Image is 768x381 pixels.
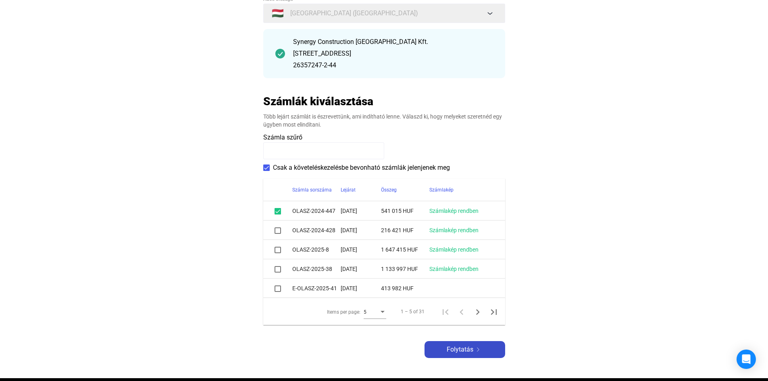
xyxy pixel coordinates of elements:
[292,259,341,279] td: OLASZ-2025-38
[341,279,381,298] td: [DATE]
[263,112,505,129] div: Több lejárt számlát is észrevettünk, ami indítható lenne. Válaszd ki, hogy melyeket szeretnéd egy...
[341,259,381,279] td: [DATE]
[292,279,341,298] td: E-OLASZ-2025-41
[293,37,493,47] div: Synergy Construction [GEOGRAPHIC_DATA] Kft.
[341,185,356,195] div: Lejárat
[447,345,473,354] span: Folytatás
[381,259,429,279] td: 1 133 997 HUF
[341,201,381,221] td: [DATE]
[364,307,386,316] mat-select: Items per page:
[273,163,450,173] span: Csak a követeléskezelésbe bevonható számlák jelenjenek meg
[293,60,493,70] div: 26357247-2-44
[327,307,360,317] div: Items per page:
[429,246,479,253] a: Számlakép rendben
[401,307,425,316] div: 1 – 5 of 31
[381,240,429,259] td: 1 647 415 HUF
[429,185,454,195] div: Számlakép
[429,266,479,272] a: Számlakép rendben
[292,240,341,259] td: OLASZ-2025-8
[381,185,429,195] div: Összeg
[292,185,332,195] div: Számla sorszáma
[292,221,341,240] td: OLASZ-2024-428
[486,304,502,320] button: Last page
[272,8,284,18] span: 🇭🇺
[263,4,505,23] button: 🇭🇺[GEOGRAPHIC_DATA] ([GEOGRAPHIC_DATA])
[429,227,479,233] a: Számlakép rendben
[429,185,495,195] div: Számlakép
[341,221,381,240] td: [DATE]
[263,133,302,141] span: Számla szűrő
[290,8,418,18] span: [GEOGRAPHIC_DATA] ([GEOGRAPHIC_DATA])
[275,49,285,58] img: checkmark-darker-green-circle
[381,221,429,240] td: 216 421 HUF
[263,94,373,108] h2: Számlák kiválasztása
[429,208,479,214] a: Számlakép rendben
[437,304,454,320] button: First page
[364,309,366,315] span: 5
[381,185,397,195] div: Összeg
[737,350,756,369] div: Open Intercom Messenger
[341,185,381,195] div: Lejárat
[292,185,341,195] div: Számla sorszáma
[293,49,493,58] div: [STREET_ADDRESS]
[292,201,341,221] td: OLASZ-2024-447
[425,341,505,358] button: Folytatásarrow-right-white
[454,304,470,320] button: Previous page
[381,279,429,298] td: 413 982 HUF
[341,240,381,259] td: [DATE]
[470,304,486,320] button: Next page
[381,201,429,221] td: 541 015 HUF
[473,348,483,352] img: arrow-right-white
